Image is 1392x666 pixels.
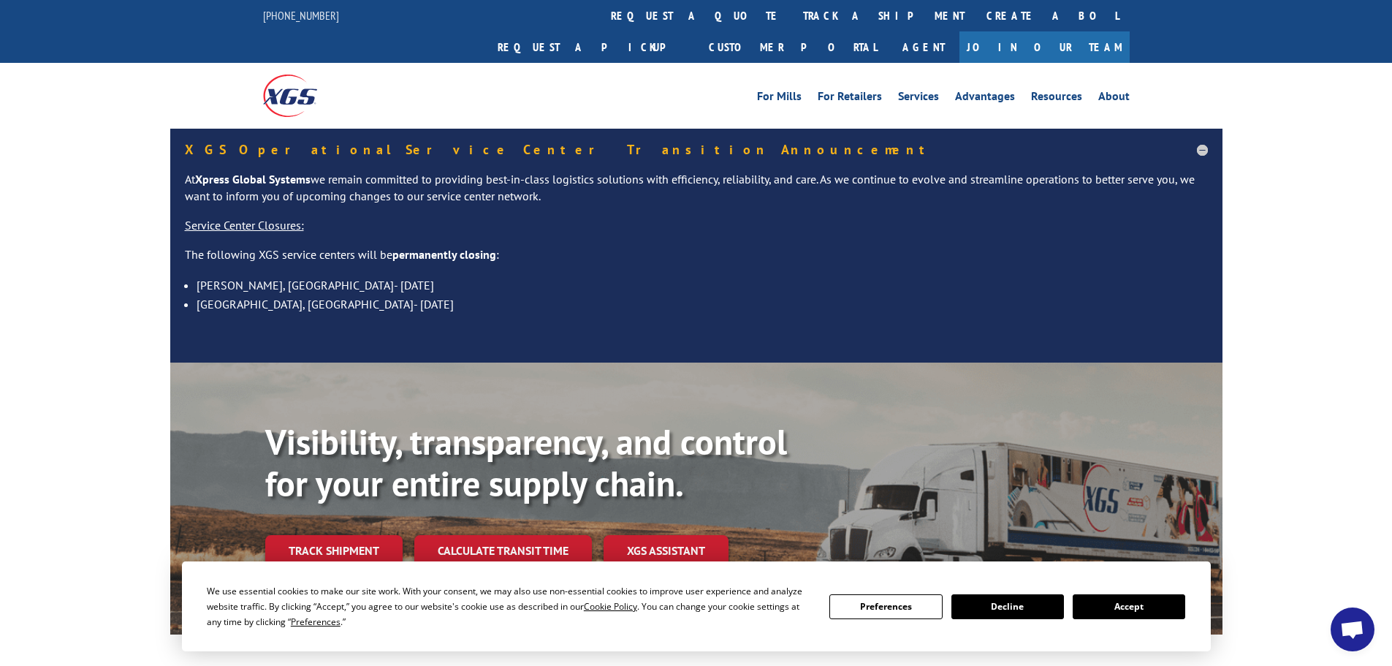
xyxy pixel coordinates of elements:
[757,91,802,107] a: For Mills
[951,594,1064,619] button: Decline
[197,276,1208,295] li: [PERSON_NAME], [GEOGRAPHIC_DATA]- [DATE]
[185,246,1208,276] p: The following XGS service centers will be :
[1031,91,1082,107] a: Resources
[487,31,698,63] a: Request a pickup
[1331,608,1374,651] a: Open chat
[195,172,311,186] strong: Xpress Global Systems
[185,218,304,232] u: Service Center Closures:
[197,295,1208,314] li: [GEOGRAPHIC_DATA], [GEOGRAPHIC_DATA]- [DATE]
[1073,594,1185,619] button: Accept
[959,31,1130,63] a: Join Our Team
[265,535,403,566] a: Track shipment
[392,247,496,262] strong: permanently closing
[185,171,1208,218] p: At we remain committed to providing best-in-class logistics solutions with efficiency, reliabilit...
[955,91,1015,107] a: Advantages
[414,535,592,567] a: Calculate transit time
[888,31,959,63] a: Agent
[829,594,942,619] button: Preferences
[263,8,339,23] a: [PHONE_NUMBER]
[1098,91,1130,107] a: About
[291,616,341,628] span: Preferences
[265,419,787,507] b: Visibility, transparency, and control for your entire supply chain.
[185,143,1208,156] h5: XGS Operational Service Center Transition Announcement
[584,600,637,613] span: Cookie Policy
[818,91,882,107] a: For Retailers
[207,583,812,629] div: We use essential cookies to make our site work. With your consent, we may also use non-essential ...
[898,91,939,107] a: Services
[698,31,888,63] a: Customer Portal
[182,561,1211,651] div: Cookie Consent Prompt
[604,535,729,567] a: XGS ASSISTANT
